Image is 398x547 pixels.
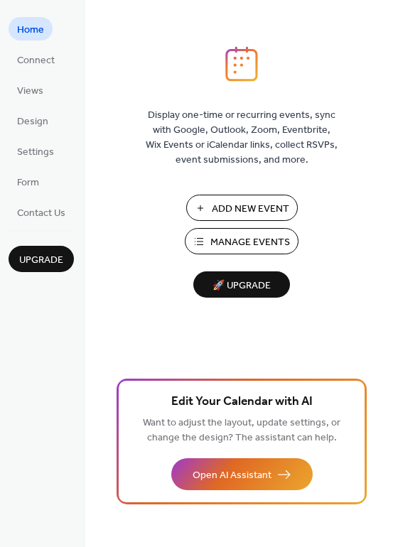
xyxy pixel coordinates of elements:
[9,170,48,193] a: Form
[17,114,48,129] span: Design
[17,206,65,221] span: Contact Us
[9,48,63,71] a: Connect
[171,392,313,412] span: Edit Your Calendar with AI
[9,139,63,163] a: Settings
[143,413,340,448] span: Want to adjust the layout, update settings, or change the design? The assistant can help.
[210,235,290,250] span: Manage Events
[9,200,74,224] a: Contact Us
[19,253,63,268] span: Upgrade
[17,175,39,190] span: Form
[225,46,258,82] img: logo_icon.svg
[212,202,289,217] span: Add New Event
[185,228,298,254] button: Manage Events
[17,53,55,68] span: Connect
[146,108,338,168] span: Display one-time or recurring events, sync with Google, Outlook, Zoom, Eventbrite, Wix Events or ...
[9,78,52,102] a: Views
[9,246,74,272] button: Upgrade
[17,145,54,160] span: Settings
[186,195,298,221] button: Add New Event
[9,109,57,132] a: Design
[9,17,53,40] a: Home
[17,84,43,99] span: Views
[202,276,281,296] span: 🚀 Upgrade
[171,458,313,490] button: Open AI Assistant
[193,468,271,483] span: Open AI Assistant
[17,23,44,38] span: Home
[193,271,290,298] button: 🚀 Upgrade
